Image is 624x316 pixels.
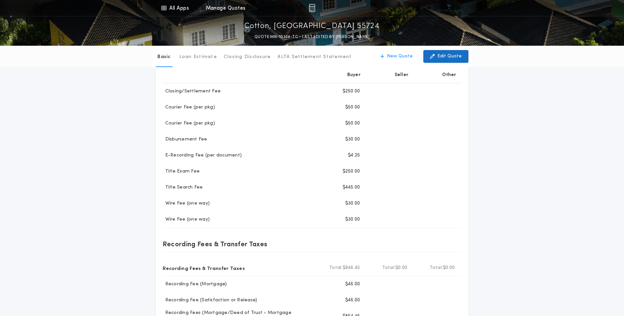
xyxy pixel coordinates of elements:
p: $250.00 [343,168,360,175]
p: $30.00 [345,200,360,207]
p: $250.00 [343,88,360,95]
p: Seller [395,72,409,78]
p: Title Search Fee [163,184,203,191]
p: Wire Fee (one way) [163,216,210,223]
p: Recording Fees & Transfer Taxes [163,239,267,249]
p: Basic [157,54,171,60]
img: vs-icon [437,5,462,11]
p: Cotton, [GEOGRAPHIC_DATA] 55724 [244,21,379,32]
p: Disbursement Fee [163,136,207,143]
p: $46.00 [345,297,360,304]
p: Title Exam Fee [163,168,200,175]
b: Total: [430,265,443,271]
p: ALTA Settlement Statement [277,54,352,60]
span: $946.45 [343,265,360,271]
p: $4.25 [348,152,360,159]
p: $46.00 [345,281,360,288]
p: Closing/Settlement Fee [163,88,221,95]
b: Total: [329,265,343,271]
p: QUOTE MN-10328-TC - LAST EDITED BY [PERSON_NAME] [254,34,370,40]
button: New Quote [374,50,419,63]
p: Closing Disclosure [224,54,271,60]
p: $30.00 [345,136,360,143]
p: E-Recording Fee (per document) [163,152,242,159]
p: Recording Fee (Satisfaction or Release) [163,297,257,304]
span: $0.00 [395,265,407,271]
button: Edit Quote [423,50,468,63]
span: $0.00 [443,265,455,271]
p: Courier Fee (per pkg) [163,104,215,111]
p: $50.00 [345,120,360,127]
p: New Quote [387,53,413,60]
p: $30.00 [345,216,360,223]
p: $445.00 [343,184,360,191]
img: img [309,4,315,12]
p: Loan Estimate [179,54,217,60]
p: Recording Fees & Transfer Taxes [163,263,245,273]
p: Courier Fee (per pkg) [163,120,215,127]
p: Buyer [347,72,361,78]
p: $50.00 [345,104,360,111]
p: Recording Fee (Mortgage) [163,281,227,288]
p: Edit Quote [437,53,462,60]
b: Total: [382,265,396,271]
p: Wire Fee (one way) [163,200,210,207]
p: Other [442,72,456,78]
